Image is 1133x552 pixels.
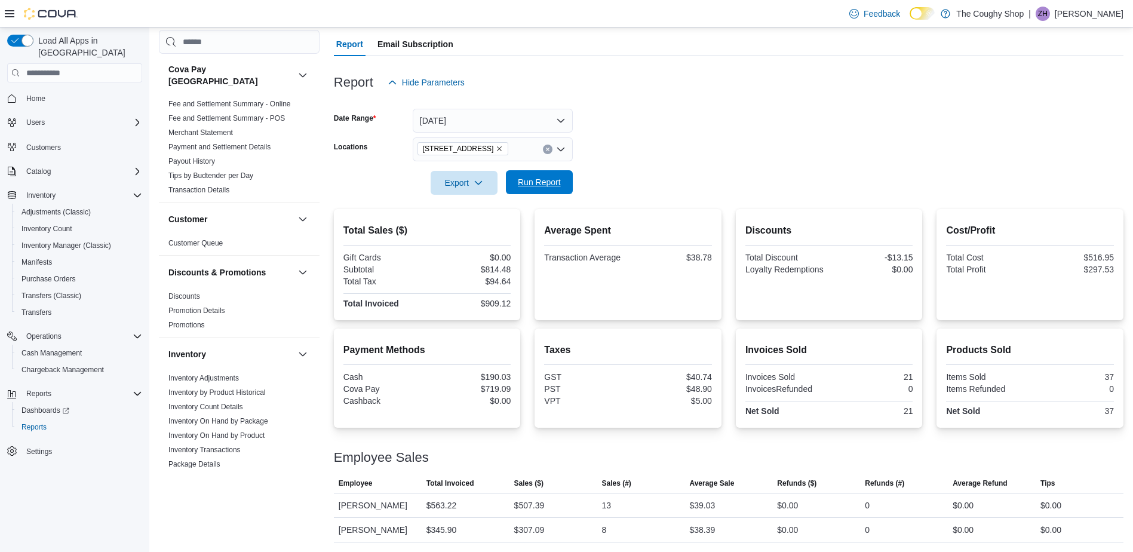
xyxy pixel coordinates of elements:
span: Transfers (Classic) [22,291,81,300]
div: $0.00 [953,523,974,537]
span: Reports [26,389,51,398]
span: [STREET_ADDRESS] [423,143,494,155]
span: Discounts [168,292,200,301]
button: Adjustments (Classic) [12,204,147,220]
span: Inventory [22,188,142,203]
button: Clear input [543,145,552,154]
button: Settings [2,443,147,460]
span: Transfers [17,305,142,320]
button: Chargeback Management [12,361,147,378]
div: $507.39 [514,498,545,513]
span: Load All Apps in [GEOGRAPHIC_DATA] [33,35,142,59]
span: Inventory Adjustments [168,373,239,383]
button: Customer [168,213,293,225]
div: $40.74 [631,372,712,382]
strong: Net Sold [745,406,779,416]
div: 37 [1033,372,1114,382]
div: -$13.15 [831,253,913,262]
span: Customers [22,139,142,154]
span: Chargeback Management [17,363,142,377]
button: Inventory [296,347,310,361]
div: 8 [602,523,607,537]
span: Payment and Settlement Details [168,142,271,152]
span: Fee and Settlement Summary - POS [168,114,285,123]
div: $0.00 [429,396,511,406]
button: Operations [2,328,147,345]
span: Cash Management [17,346,142,360]
span: Email Subscription [377,32,453,56]
span: Average Sale [689,479,734,488]
div: Gift Cards [343,253,425,262]
span: Promotion Details [168,306,225,315]
span: Reports [22,422,47,432]
a: Inventory Transactions [168,446,241,454]
span: Employee [339,479,373,488]
div: $297.53 [1033,265,1114,274]
span: Total Invoiced [426,479,474,488]
span: Inventory On Hand by Package [168,416,268,426]
span: Dashboards [22,406,69,415]
strong: Total Invoiced [343,299,399,308]
span: Refunds ($) [777,479,816,488]
div: $0.00 [777,523,798,537]
a: Inventory by Product Historical [168,388,266,397]
div: $0.00 [777,498,798,513]
button: Operations [22,329,66,344]
span: Purchase Orders [17,272,142,286]
div: Discounts & Promotions [159,289,320,337]
button: Run Report [506,170,573,194]
span: Promotions [168,320,205,330]
a: Chargeback Management [17,363,109,377]
a: Inventory On Hand by Product [168,431,265,440]
button: Inventory [22,188,60,203]
span: Hide Parameters [402,76,465,88]
button: Transfers [12,304,147,321]
a: Merchant Statement [168,128,233,137]
a: Payout History [168,157,215,165]
button: Cova Pay [GEOGRAPHIC_DATA] [296,68,310,82]
div: Loyalty Redemptions [745,265,827,274]
span: Manifests [17,255,142,269]
h2: Discounts [745,223,913,238]
button: Hide Parameters [383,70,469,94]
span: Chargeback Management [22,365,104,375]
span: Adjustments (Classic) [17,205,142,219]
span: Payout History [168,157,215,166]
h2: Total Sales ($) [343,223,511,238]
div: $814.48 [429,265,511,274]
a: Discounts [168,292,200,300]
a: Fee and Settlement Summary - POS [168,114,285,122]
div: 13 [602,498,612,513]
button: [DATE] [413,109,573,133]
input: Dark Mode [910,7,935,20]
div: $909.12 [429,299,511,308]
a: Inventory Manager (Classic) [17,238,116,253]
div: $94.64 [429,277,511,286]
button: Users [2,114,147,131]
a: Payment and Settlement Details [168,143,271,151]
div: Total Cost [946,253,1027,262]
span: Catalog [26,167,51,176]
span: Inventory Manager (Classic) [17,238,142,253]
p: [PERSON_NAME] [1055,7,1123,21]
span: Report [336,32,363,56]
span: Sales ($) [514,479,544,488]
button: Discounts & Promotions [168,266,293,278]
h2: Payment Methods [343,343,511,357]
button: Inventory [2,187,147,204]
a: Inventory On Hand by Package [168,417,268,425]
span: Tips by Budtender per Day [168,171,253,180]
a: Transfers (Classic) [17,289,86,303]
button: Users [22,115,50,130]
button: Export [431,171,498,195]
div: $0.00 [429,253,511,262]
a: Inventory Count Details [168,403,243,411]
span: Settings [26,447,52,456]
a: Purchase Orders [17,272,81,286]
span: Home [26,94,45,103]
div: $516.95 [1033,253,1114,262]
